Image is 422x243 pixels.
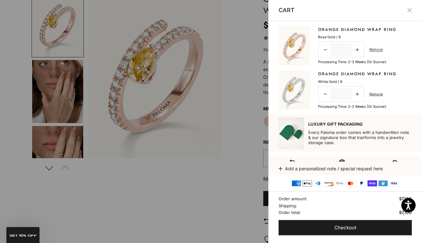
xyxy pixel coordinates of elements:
a: Remove [369,91,383,97]
p: Every Paloma order comes with a handwritten note & our signature box that tranforms into a jewelr... [308,130,412,145]
input: Change quantity [331,43,352,56]
img: #WhiteGold [279,70,310,110]
p: White Gold / 9 [318,79,342,85]
span: GET 10% Off [10,234,37,237]
img: box_2.jpg [279,117,304,149]
input: Change quantity [331,88,352,100]
a: Orange Diamond Wrap Ring [318,71,397,77]
p: Processing time: 2-3 weeks (or sooner) [318,104,386,109]
img: return-svgrepo-com.svg [289,159,296,165]
img: #RoseGold [279,26,310,65]
a: Remove [369,47,383,52]
span: Shipping: [279,202,297,209]
p: Processing time: 2-3 weeks (or sooner) [318,59,386,65]
span: $7,100 [399,195,412,202]
p: Luxury Gift Packaging [308,121,412,127]
a: Orange Diamond Wrap Ring [318,26,397,33]
button: Checkout [279,220,412,235]
div: GET 10% Off [6,227,40,243]
span: Order amount: [279,195,307,202]
p: Rose Gold / 9 [318,34,341,40]
span: Order total: [279,209,301,216]
img: shipping-box-01-svgrepo-com.svg [339,159,345,165]
img: warranty-term-svgrepo-com.svg [390,158,399,167]
button: Add a personalized note / special request here [279,162,412,175]
span: Checkout [334,224,356,232]
span: $7,100 [399,209,412,216]
p: Cart [279,6,295,15]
